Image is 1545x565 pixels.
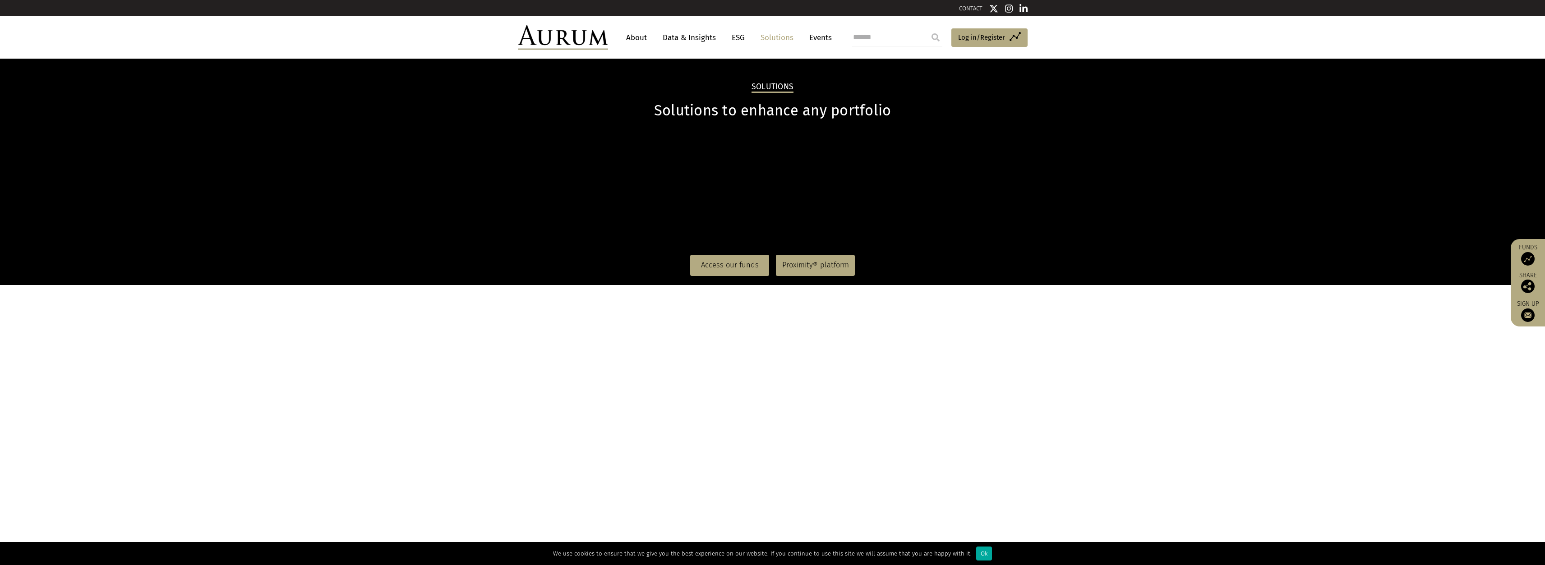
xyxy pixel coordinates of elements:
input: Submit [927,28,945,46]
img: Twitter icon [989,4,998,13]
a: Log in/Register [951,28,1028,47]
a: Access our funds [690,255,769,276]
div: Share [1515,272,1540,293]
a: Events [805,29,832,46]
h1: Solutions to enhance any portfolio [518,102,1028,119]
a: CONTACT [959,5,982,12]
img: Sign up to our newsletter [1521,308,1535,322]
a: Solutions [756,29,798,46]
a: About [622,29,651,46]
a: Data & Insights [658,29,720,46]
h2: Solutions [752,82,793,93]
img: Linkedin icon [1019,4,1028,13]
a: Proximity® platform [776,255,855,276]
img: Access Funds [1521,252,1535,266]
img: Aurum [518,25,608,50]
span: Log in/Register [958,32,1005,43]
a: Funds [1515,243,1540,266]
img: Instagram icon [1005,4,1013,13]
div: Ok [976,547,992,560]
img: Share this post [1521,280,1535,293]
a: ESG [727,29,749,46]
a: Sign up [1515,300,1540,322]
